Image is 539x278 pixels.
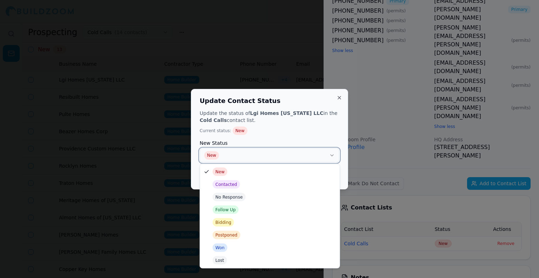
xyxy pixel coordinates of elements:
[233,127,247,135] span: New
[213,231,240,239] span: Postponed
[213,244,227,252] span: Won
[200,141,339,146] label: New Status
[250,110,324,116] strong: Lgi Homes [US_STATE] LLC
[213,256,227,265] span: Lost
[200,117,227,123] strong: Cold Calls
[200,98,339,104] h2: Update Contact Status
[213,193,246,201] span: No Response
[200,110,339,124] p: Update the status of in the contact list.
[213,180,240,189] span: Contacted
[213,206,239,214] span: Follow Up
[213,218,234,227] span: Bidding
[200,127,339,135] p: Current status:
[213,168,227,176] span: New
